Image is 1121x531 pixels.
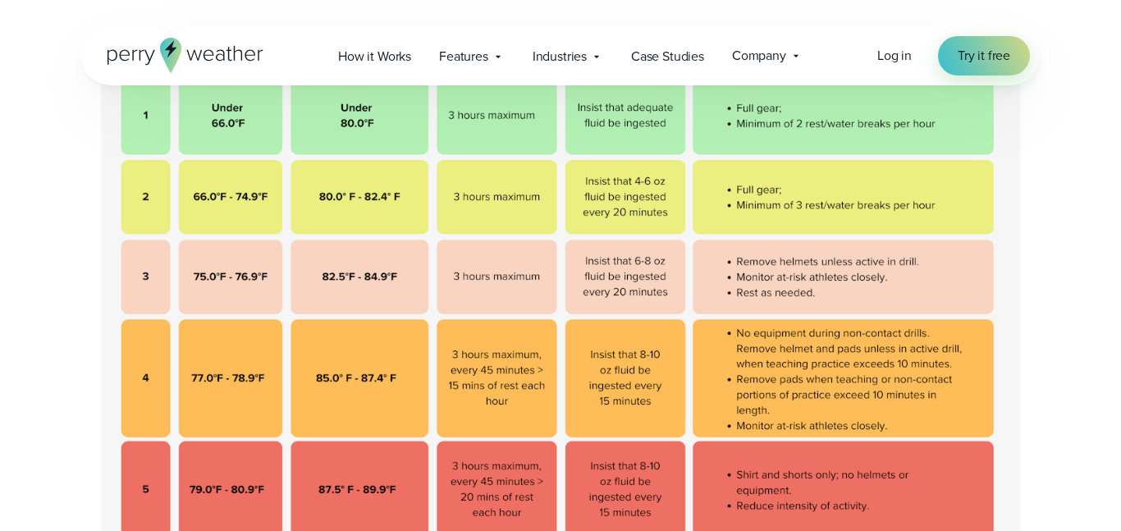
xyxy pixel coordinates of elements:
span: Try it free [958,46,1010,66]
span: Company [732,46,786,66]
span: Log in [877,46,912,65]
span: Industries [533,47,587,66]
a: Try it free [938,36,1030,76]
span: How it Works [338,47,411,66]
span: Case Studies [631,47,704,66]
a: How it Works [324,39,425,73]
span: Features [439,47,488,66]
a: Case Studies [617,39,718,73]
a: Log in [877,46,912,66]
